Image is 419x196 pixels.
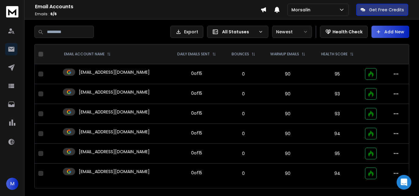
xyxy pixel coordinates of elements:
td: 90 [262,104,313,124]
p: [EMAIL_ADDRESS][DOMAIN_NAME] [79,168,150,175]
p: [EMAIL_ADDRESS][DOMAIN_NAME] [79,129,150,135]
button: M [6,178,18,190]
td: 95 [313,144,361,164]
div: 0 of 15 [191,110,202,116]
div: Open Intercom Messenger [397,175,411,190]
img: logo [6,6,18,17]
td: 90 [262,84,313,104]
p: [EMAIL_ADDRESS][DOMAIN_NAME] [79,149,150,155]
td: 90 [262,144,313,164]
td: 93 [313,84,361,104]
p: [EMAIL_ADDRESS][DOMAIN_NAME] [79,109,150,115]
p: 0 [228,131,259,137]
td: 94 [313,164,361,183]
p: [EMAIL_ADDRESS][DOMAIN_NAME] [79,69,150,75]
div: 0 of 15 [191,170,202,176]
div: 0 of 15 [191,130,202,136]
p: 0 [228,91,259,97]
p: 0 [228,111,259,117]
p: Morsalin [291,7,313,13]
div: 0 of 15 [191,90,202,96]
button: Add New [371,26,409,38]
p: All Statuses [222,29,256,35]
button: Health Check [320,26,368,38]
td: 90 [262,164,313,183]
td: 93 [313,104,361,124]
p: 0 [228,71,259,77]
span: 6 / 6 [50,11,57,17]
td: 95 [313,64,361,84]
p: 0 [228,150,259,157]
button: Newest [272,26,312,38]
p: HEALTH SCORE [321,52,348,57]
p: 0 [228,170,259,176]
p: BOUNCES [232,52,249,57]
p: Health Check [333,29,363,35]
p: Emails : [35,12,260,17]
td: 90 [262,124,313,144]
div: 0 of 15 [191,70,202,76]
div: EMAIL ACCOUNT NAME [64,52,111,57]
button: Export [170,26,203,38]
div: 0 of 15 [191,150,202,156]
p: [EMAIL_ADDRESS][DOMAIN_NAME] [79,89,150,95]
h1: Email Accounts [35,3,260,10]
td: 94 [313,124,361,144]
p: Get Free Credits [369,7,404,13]
p: WARMUP EMAILS [270,52,299,57]
td: 90 [262,64,313,84]
p: DAILY EMAILS SENT [177,52,210,57]
button: Get Free Credits [356,4,408,16]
